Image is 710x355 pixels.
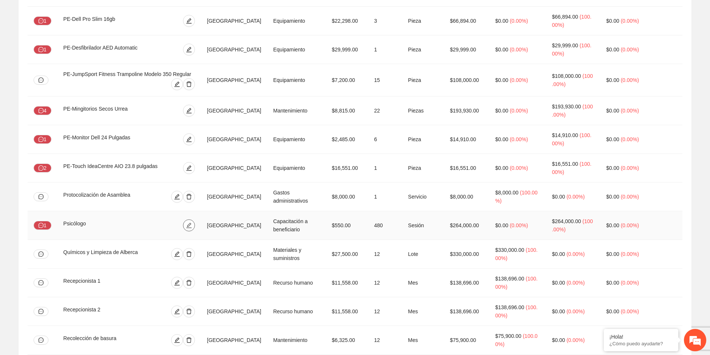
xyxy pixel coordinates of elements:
[4,203,142,229] textarea: Escriba su mensaje y pulse “Intro”
[368,35,402,64] td: 1
[201,125,267,154] td: [GEOGRAPHIC_DATA]
[326,64,368,96] td: $7,200.00
[183,337,195,343] span: delete
[621,165,639,171] span: ( 0.00% )
[183,277,195,289] button: delete
[63,305,136,317] div: Recepcionista 2
[402,240,444,269] td: Lote
[326,154,368,183] td: $16,551.00
[171,78,183,90] button: edit
[621,108,639,114] span: ( 0.00% )
[606,280,619,286] span: $0.00
[552,104,593,118] span: ( 100.00% )
[183,136,195,142] span: edit
[368,183,402,211] td: 1
[183,308,195,314] span: delete
[510,136,528,142] span: ( 0.00% )
[34,336,48,345] button: message
[39,38,125,48] div: Chatee con nosotros ahora
[444,240,489,269] td: $330,000.00
[326,211,368,240] td: $550.00
[201,7,267,35] td: [GEOGRAPHIC_DATA]
[183,219,195,231] button: edit
[567,308,585,314] span: ( 0.00% )
[621,18,639,24] span: ( 0.00% )
[183,194,195,200] span: delete
[267,211,326,240] td: Capacitación a beneficiario
[621,280,639,286] span: ( 0.00% )
[368,64,402,96] td: 15
[183,47,195,53] span: edit
[368,96,402,125] td: 22
[201,326,267,355] td: [GEOGRAPHIC_DATA]
[368,154,402,183] td: 1
[606,77,619,83] span: $0.00
[171,81,183,87] span: edit
[201,269,267,297] td: [GEOGRAPHIC_DATA]
[402,64,444,96] td: Pieza
[171,308,183,314] span: edit
[368,211,402,240] td: 480
[326,35,368,64] td: $29,999.00
[444,125,489,154] td: $14,910.00
[495,276,524,282] span: $138,696.00
[63,248,155,260] div: Químicos y Limpieza de Alberca
[495,247,524,253] span: $330,000.00
[267,96,326,125] td: Mantenimiento
[402,154,444,183] td: Pieza
[567,194,585,200] span: ( 0.00% )
[34,221,51,230] button: message1
[201,35,267,64] td: [GEOGRAPHIC_DATA]
[606,18,619,24] span: $0.00
[183,251,195,257] span: delete
[606,222,619,228] span: $0.00
[552,337,565,343] span: $0.00
[444,96,489,125] td: $193,930.00
[267,240,326,269] td: Materiales y suministros
[267,183,326,211] td: Gastos administrativos
[552,308,565,314] span: $0.00
[402,7,444,35] td: Pieza
[510,77,528,83] span: ( 0.00% )
[510,18,528,24] span: ( 0.00% )
[171,194,183,200] span: edit
[326,183,368,211] td: $8,000.00
[368,297,402,326] td: 12
[183,248,195,260] button: delete
[567,337,585,343] span: ( 0.00% )
[402,96,444,125] td: Piezas
[606,136,619,142] span: $0.00
[34,16,51,25] button: message1
[552,14,578,20] span: $66,894.00
[201,96,267,125] td: [GEOGRAPHIC_DATA]
[606,108,619,114] span: $0.00
[63,191,151,203] div: Protocolización de Asamblea
[201,154,267,183] td: [GEOGRAPHIC_DATA]
[38,223,44,229] span: message
[444,154,489,183] td: $16,551.00
[267,7,326,35] td: Equipamiento
[510,47,528,53] span: ( 0.00% )
[621,251,639,257] span: ( 0.00% )
[552,218,581,224] span: $264,000.00
[552,73,593,87] span: ( 100.00% )
[201,64,267,96] td: [GEOGRAPHIC_DATA]
[38,47,44,53] span: message
[38,18,44,24] span: message
[201,297,267,326] td: [GEOGRAPHIC_DATA]
[171,248,183,260] button: edit
[326,96,368,125] td: $8,815.00
[368,326,402,355] td: 12
[552,194,565,200] span: $0.00
[402,326,444,355] td: Mes
[495,47,508,53] span: $0.00
[183,78,195,90] button: delete
[267,125,326,154] td: Equipamiento
[267,297,326,326] td: Recurso humano
[326,7,368,35] td: $22,298.00
[267,35,326,64] td: Equipamiento
[183,191,195,203] button: delete
[34,192,48,201] button: message
[444,7,489,35] td: $66,894.00
[495,108,508,114] span: $0.00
